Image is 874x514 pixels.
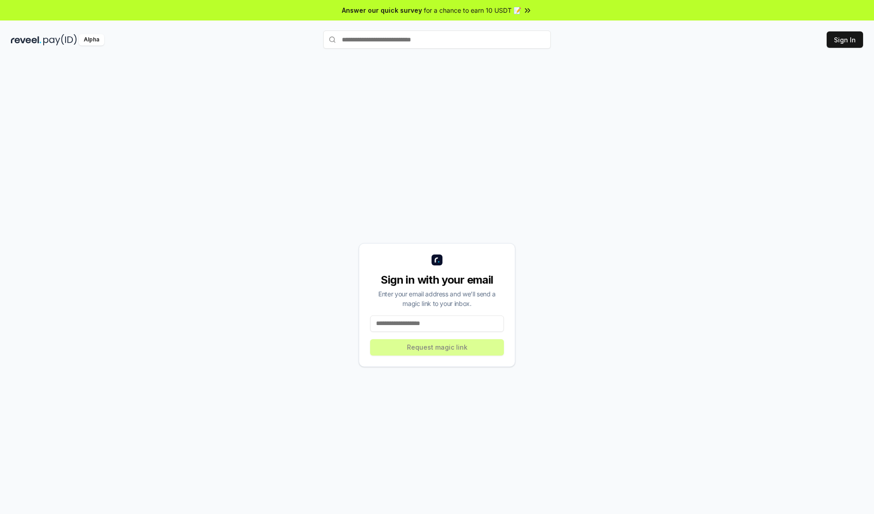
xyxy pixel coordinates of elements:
div: Alpha [79,34,104,46]
span: for a chance to earn 10 USDT 📝 [424,5,521,15]
div: Enter your email address and we’ll send a magic link to your inbox. [370,289,504,308]
img: reveel_dark [11,34,41,46]
div: Sign in with your email [370,273,504,287]
span: Answer our quick survey [342,5,422,15]
button: Sign In [827,31,863,48]
img: pay_id [43,34,77,46]
img: logo_small [432,254,442,265]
